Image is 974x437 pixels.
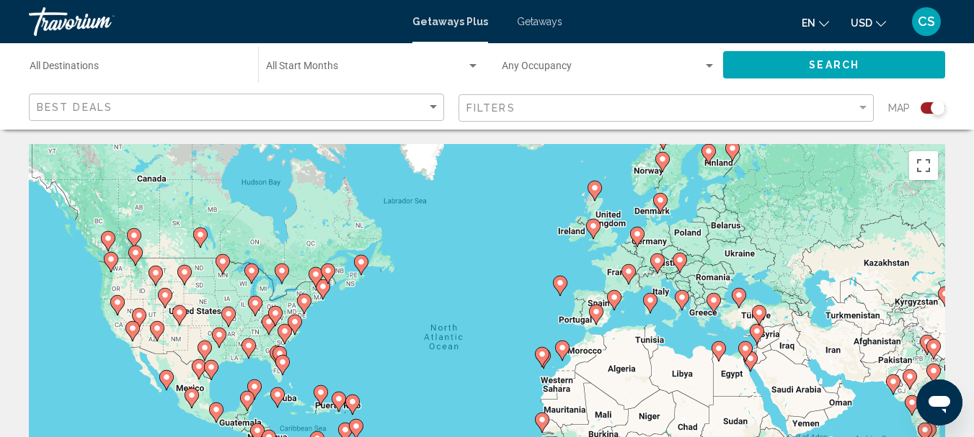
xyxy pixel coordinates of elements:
[851,12,886,33] button: Change currency
[723,51,945,78] button: Search
[412,16,488,27] a: Getaways Plus
[29,7,398,36] a: Travorium
[916,379,962,425] iframe: Button to launch messaging window
[517,16,562,27] a: Getaways
[802,12,829,33] button: Change language
[466,102,515,114] span: Filters
[908,6,945,37] button: User Menu
[37,102,440,114] mat-select: Sort by
[37,102,112,113] span: Best Deals
[888,98,910,118] span: Map
[909,151,938,180] button: Toggle fullscreen view
[918,14,935,29] span: CS
[809,60,859,71] span: Search
[851,17,872,29] span: USD
[459,94,874,123] button: Filter
[802,17,815,29] span: en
